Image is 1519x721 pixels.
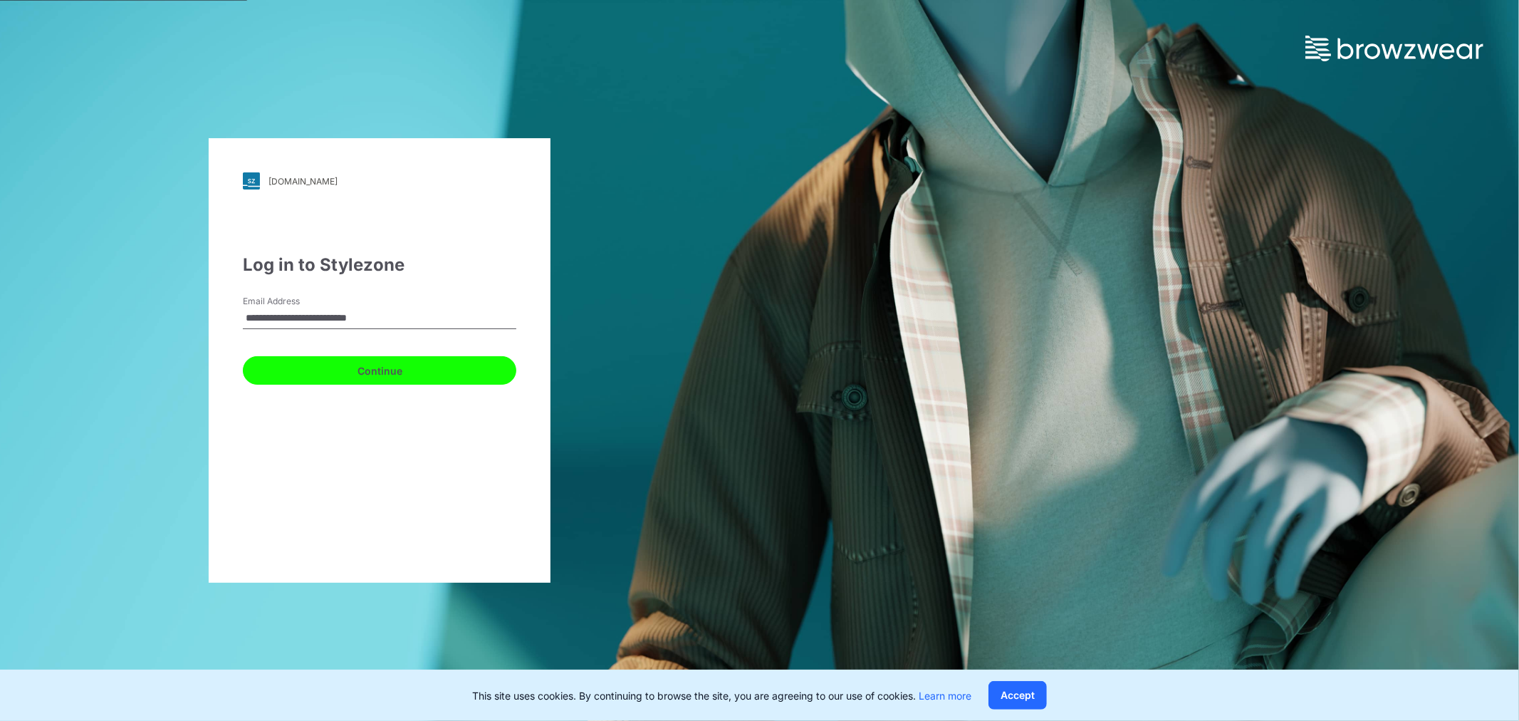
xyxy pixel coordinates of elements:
div: [DOMAIN_NAME] [268,176,338,187]
img: browzwear-logo.73288ffb.svg [1305,36,1483,61]
button: Accept [988,681,1047,710]
label: Email Address [243,295,343,308]
p: This site uses cookies. By continuing to browse the site, you are agreeing to our use of cookies. [472,688,971,703]
div: Log in to Stylezone [243,252,516,278]
a: Learn more [919,690,971,702]
a: [DOMAIN_NAME] [243,172,516,190]
button: Continue [243,356,516,385]
img: svg+xml;base64,PHN2ZyB3aWR0aD0iMjgiIGhlaWdodD0iMjgiIHZpZXdCb3g9IjAgMCAyOCAyOCIgZmlsbD0ibm9uZSIgeG... [243,172,260,190]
